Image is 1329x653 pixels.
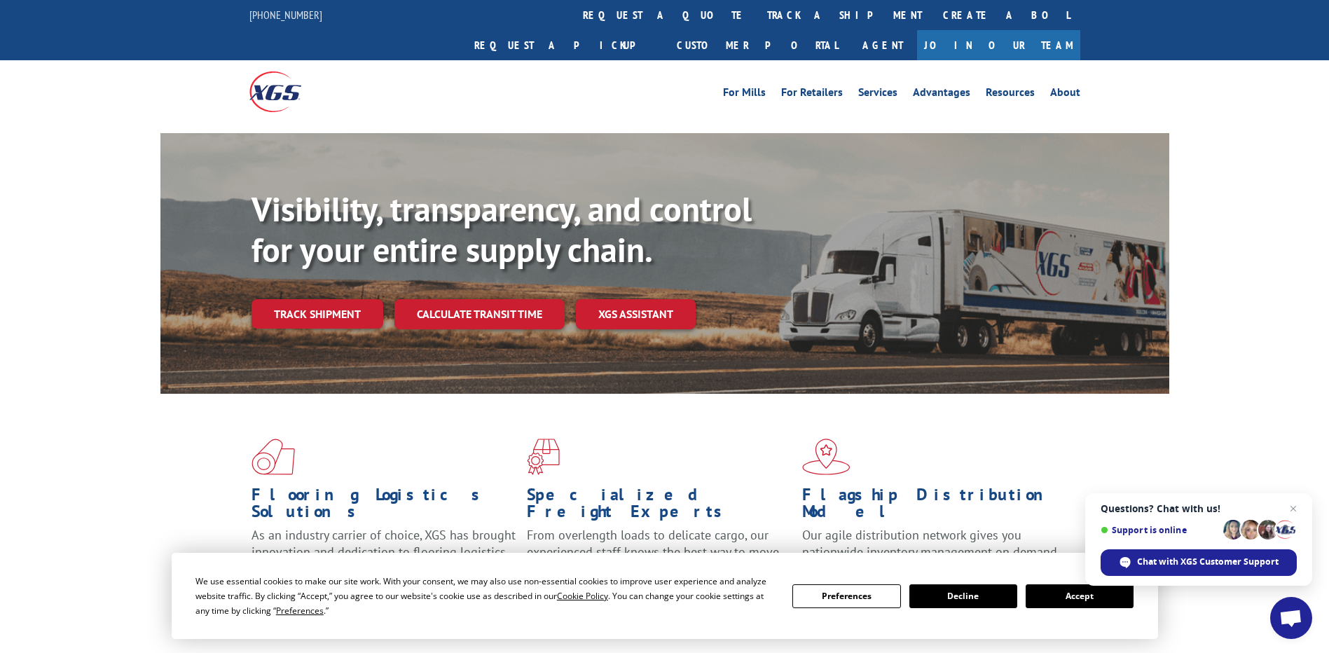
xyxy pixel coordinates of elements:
a: Resources [986,87,1035,102]
span: Chat with XGS Customer Support [1137,556,1279,568]
img: xgs-icon-focused-on-flooring-red [527,439,560,475]
div: Cookie Consent Prompt [172,553,1158,639]
a: Track shipment [252,299,383,329]
a: For Retailers [781,87,843,102]
span: Preferences [276,605,324,617]
div: Chat with XGS Customer Support [1101,549,1297,576]
a: Services [858,87,897,102]
img: xgs-icon-flagship-distribution-model-red [802,439,851,475]
span: Cookie Policy [557,590,608,602]
b: Visibility, transparency, and control for your entire supply chain. [252,187,752,271]
span: Support is online [1101,525,1218,535]
a: Advantages [913,87,970,102]
a: For Mills [723,87,766,102]
span: As an industry carrier of choice, XGS has brought innovation and dedication to flooring logistics... [252,527,516,577]
a: Join Our Team [917,30,1080,60]
h1: Flagship Distribution Model [802,486,1067,527]
a: XGS ASSISTANT [576,299,696,329]
button: Preferences [792,584,900,608]
a: Customer Portal [666,30,848,60]
img: xgs-icon-total-supply-chain-intelligence-red [252,439,295,475]
div: We use essential cookies to make our site work. With your consent, we may also use non-essential ... [195,574,776,618]
span: Close chat [1285,500,1302,517]
a: Agent [848,30,917,60]
span: Questions? Chat with us! [1101,503,1297,514]
button: Accept [1026,584,1134,608]
h1: Flooring Logistics Solutions [252,486,516,527]
a: [PHONE_NUMBER] [249,8,322,22]
a: Calculate transit time [394,299,565,329]
p: From overlength loads to delicate cargo, our experienced staff knows the best way to move your fr... [527,527,792,589]
a: Request a pickup [464,30,666,60]
span: Our agile distribution network gives you nationwide inventory management on demand. [802,527,1060,560]
h1: Specialized Freight Experts [527,486,792,527]
div: Open chat [1270,597,1312,639]
button: Decline [909,584,1017,608]
a: About [1050,87,1080,102]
